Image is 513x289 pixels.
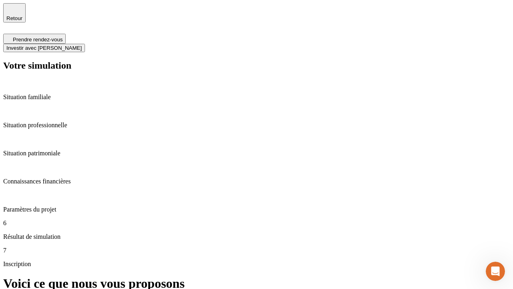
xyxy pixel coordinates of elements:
[3,233,510,240] p: Résultat de simulation
[3,60,510,71] h2: Votre simulation
[3,150,510,157] p: Situation patrimoniale
[3,122,510,129] p: Situation professionnelle
[3,206,510,213] p: Paramètres du projet
[3,178,510,185] p: Connaissances financières
[3,94,510,101] p: Situation familiale
[6,45,82,51] span: Investir avec [PERSON_NAME]
[3,247,510,254] p: 7
[486,262,505,281] iframe: Intercom live chat
[3,44,85,52] button: Investir avec [PERSON_NAME]
[3,220,510,227] p: 6
[3,34,66,44] button: Prendre rendez-vous
[3,3,26,22] button: Retour
[3,261,510,268] p: Inscription
[6,15,22,21] span: Retour
[13,37,63,43] span: Prendre rendez-vous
